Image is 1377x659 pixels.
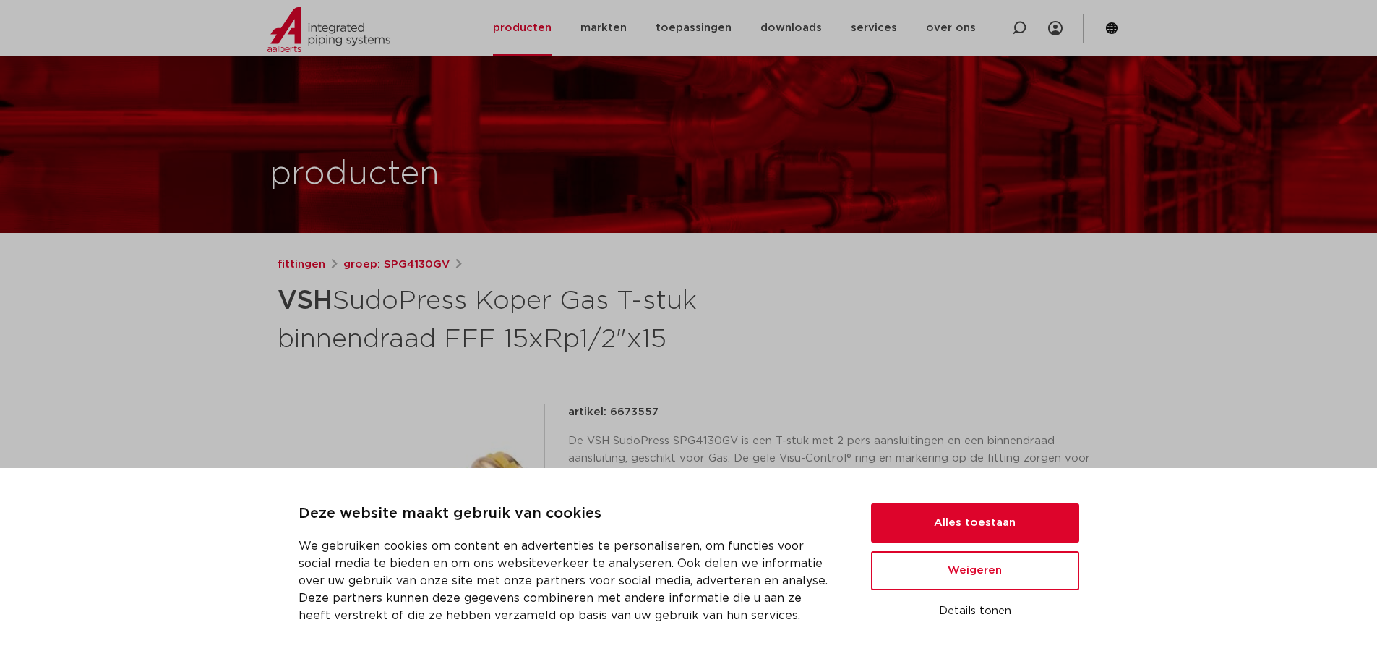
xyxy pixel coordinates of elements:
[299,503,836,526] p: Deze website maakt gebruik van cookies
[278,279,820,357] h1: SudoPress Koper Gas T-stuk binnendraad FFF 15xRp1/2"x15
[871,599,1079,624] button: Details tonen
[278,288,333,314] strong: VSH
[278,256,325,273] a: fittingen
[871,551,1079,590] button: Weigeren
[343,256,450,273] a: groep: SPG4130GV
[270,151,439,197] h1: producten
[871,503,1079,543] button: Alles toestaan
[568,404,659,421] p: artikel: 6673557
[568,433,1100,502] p: De VSH SudoPress SPG4130GV is een T-stuk met 2 pers aansluitingen en een binnendraad aansluiting,...
[299,537,836,624] p: We gebruiken cookies om content en advertenties te personaliseren, om functies voor social media ...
